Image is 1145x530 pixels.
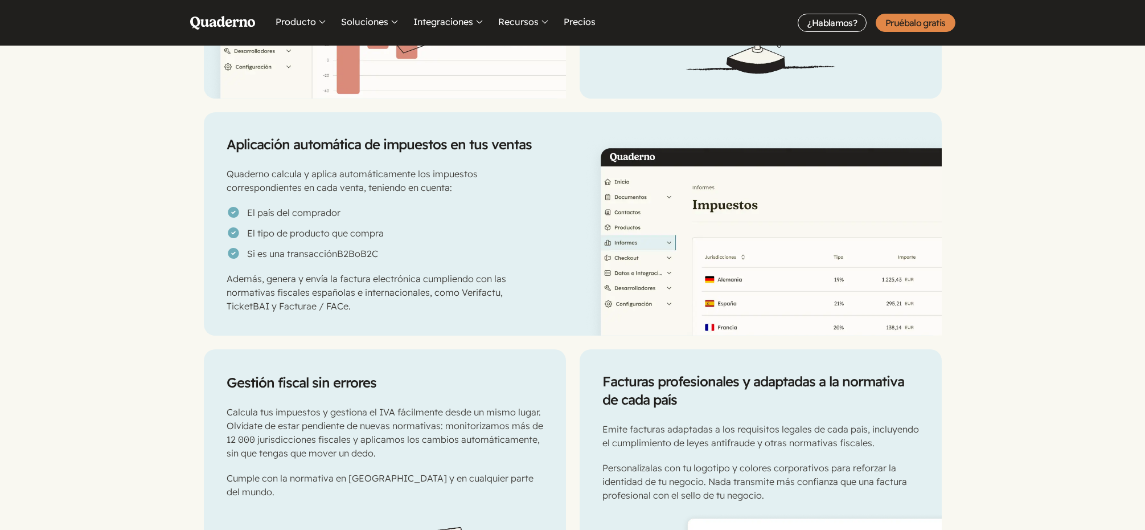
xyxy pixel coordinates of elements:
[227,226,539,240] li: El tipo de producto que compra
[602,372,919,409] h2: Facturas profesionales y adaptadas a la normativa de cada país
[360,248,378,259] abbr: Business-to-Consumer
[227,247,539,260] li: Si es una transacción o
[227,167,539,194] p: Quaderno calcula y aplica automáticamente los impuestos correspondientes en cada venta, teniendo ...
[227,206,539,219] li: El país del comprador
[337,248,355,259] abbr: Business-to-Business
[227,405,543,460] p: Calcula tus impuestos y gestiona el IVA fácilmente desde un mismo lugar. Olvídate de estar pendie...
[227,471,543,499] p: Cumple con la normativa en [GEOGRAPHIC_DATA] y en cualquier parte del mundo.
[876,14,955,32] a: Pruébalo gratis
[602,422,919,450] p: Emite facturas adaptadas a los requisitos legales de cada país, incluyendo el cumplimiento de ley...
[227,135,539,153] h2: Aplicación automática de impuestos en tus ventas
[227,373,543,392] h2: Gestión fiscal sin errores
[227,272,539,313] p: Además, genera y envía la factura electrónica cumpliendo con las normativas fiscales españolas e ...
[584,132,942,336] img: Un informe de impuestos en la interfaz de Quaderno
[602,461,919,502] p: Personalízalas con tu logotipo y colores corporativos para reforzar la identidad de tu negocio. N...
[798,14,867,32] a: ¿Hablamos?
